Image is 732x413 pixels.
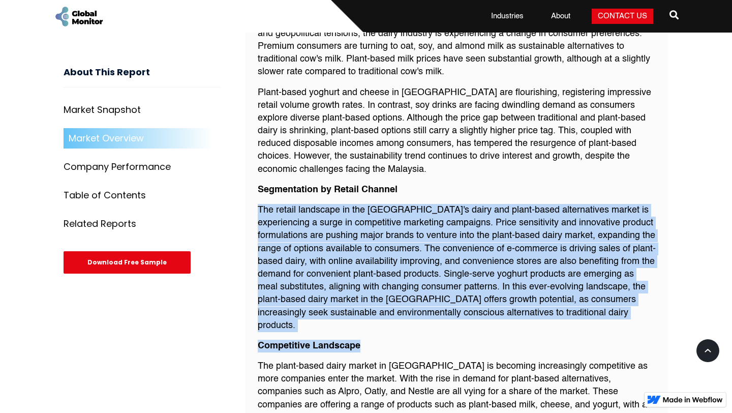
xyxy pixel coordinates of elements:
img: Made in Webflow [663,397,723,403]
a: Industries [485,11,530,21]
div: Related Reports [64,219,136,229]
span:  [669,8,679,22]
a: About [545,11,576,21]
a: Related Reports [64,214,221,234]
strong: Competitive Landscape [258,341,360,350]
a: Contact Us [592,9,653,24]
a: Company Performance [64,157,221,178]
div: Company Performance [64,162,171,172]
div: Download Free Sample [64,252,191,274]
div: Table of Contents [64,191,146,201]
strong: Segmentation by Retail Channel [258,185,398,194]
div: Market Overview [69,134,144,144]
p: Plant-based yoghurt and cheese in [GEOGRAPHIC_DATA] are flourishing, registering impressive retai... [258,86,656,176]
a: Market Overview [64,129,221,149]
div: Market Snapshot [64,105,141,115]
a: home [53,5,104,28]
p: Plant-based dairy alternatives are making a sustainable mark on the Malaysia market, riding a wav... [258,2,656,78]
h3: About This Report [64,67,221,88]
a: Table of Contents [64,186,221,206]
a:  [669,6,679,26]
a: Market Snapshot [64,100,221,121]
p: The retail landscape in the [GEOGRAPHIC_DATA]'s dairy and plant-based alternatives market is expe... [258,204,656,332]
